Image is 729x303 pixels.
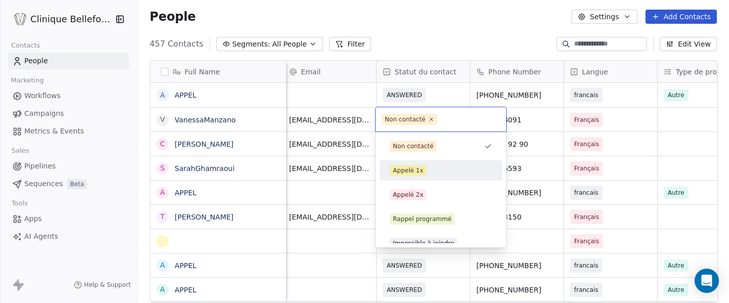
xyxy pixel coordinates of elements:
[393,214,452,224] div: Rappel programmé
[380,136,502,253] div: Suggestions
[393,239,454,248] div: Impossible à joindre
[393,190,423,199] div: Appelé 2x
[393,142,433,151] div: Non contacté
[385,115,425,124] div: Non contacté
[393,166,423,175] div: Appelé 1x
